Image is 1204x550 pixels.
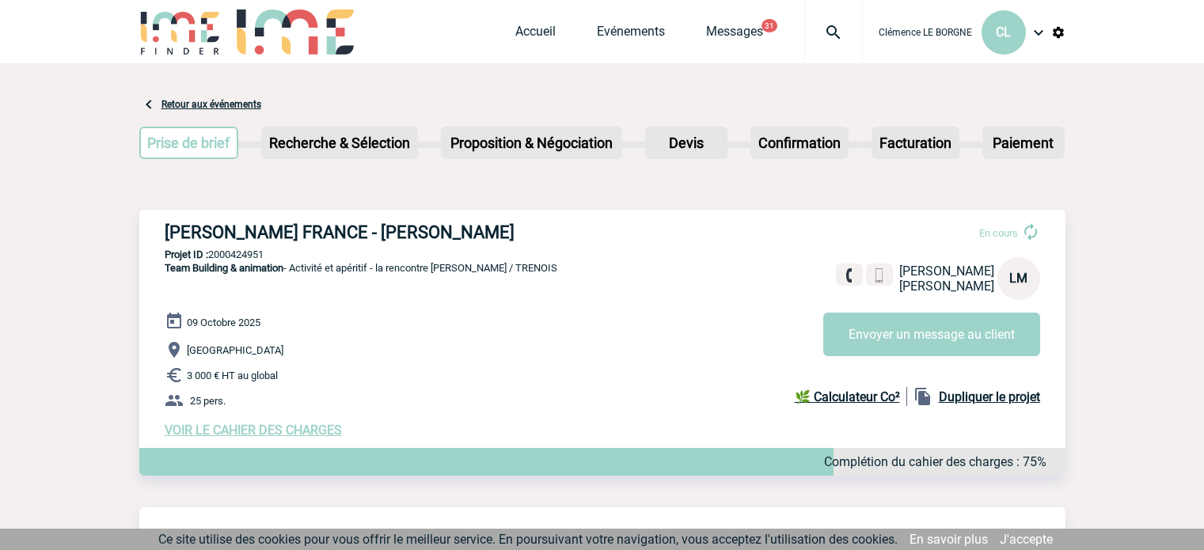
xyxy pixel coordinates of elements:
span: [GEOGRAPHIC_DATA] [187,344,283,356]
a: J'accepte [1000,532,1053,547]
button: Envoyer un message au client [823,313,1040,356]
p: 2000424951 [139,248,1065,260]
b: Dupliquer le projet [939,389,1040,404]
span: 25 pers. [190,395,226,407]
p: Devis [647,128,726,157]
span: [PERSON_NAME] [899,279,994,294]
span: [PERSON_NAME] [899,264,994,279]
p: Facturation [873,128,958,157]
h3: [PERSON_NAME] FRANCE - [PERSON_NAME] [165,222,640,242]
span: 3 000 € HT au global [187,370,278,381]
a: Accueil [515,24,556,46]
img: file_copy-black-24dp.png [913,387,932,406]
a: 🌿 Calculateur Co² [795,387,907,406]
p: Confirmation [752,128,847,157]
b: 🌿 Calculateur Co² [795,389,900,404]
a: Messages [706,24,763,46]
button: 31 [762,19,777,32]
img: portable.png [872,268,887,283]
span: CL [996,25,1011,40]
span: - Activité et apéritif - la rencontre [PERSON_NAME] / TRENOIS [165,262,557,274]
span: 09 Octobre 2025 [187,317,260,328]
img: fixe.png [842,268,856,283]
p: Prise de brief [141,128,237,157]
a: Evénements [597,24,665,46]
b: Projet ID : [165,248,208,260]
span: LM [1009,271,1027,286]
span: Ce site utilise des cookies pour vous offrir le meilleur service. En poursuivant votre navigation... [158,532,898,547]
p: Recherche & Sélection [263,128,416,157]
span: Clémence LE BORGNE [879,27,972,38]
p: Paiement [984,128,1063,157]
a: En savoir plus [910,532,988,547]
img: IME-Finder [139,9,222,55]
a: VOIR LE CAHIER DES CHARGES [165,423,342,438]
p: Proposition & Négociation [442,128,621,157]
span: Team Building & animation [165,262,283,274]
span: En cours [979,227,1018,239]
a: Retour aux événements [161,99,261,110]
